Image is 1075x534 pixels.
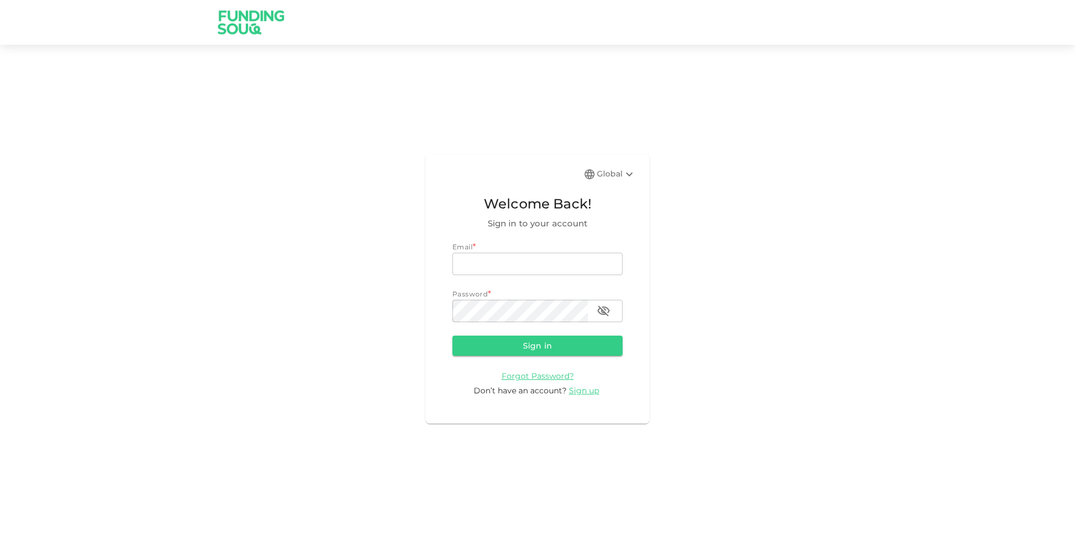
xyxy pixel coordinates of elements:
[452,217,623,230] span: Sign in to your account
[452,243,473,251] span: Email
[452,336,623,356] button: Sign in
[502,370,574,381] a: Forgot Password?
[597,168,636,181] div: Global
[474,386,567,396] span: Don’t have an account?
[452,290,488,298] span: Password
[569,386,599,396] span: Sign up
[452,300,588,322] input: password
[502,371,574,381] span: Forgot Password?
[452,193,623,215] span: Welcome Back!
[452,253,623,275] input: email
